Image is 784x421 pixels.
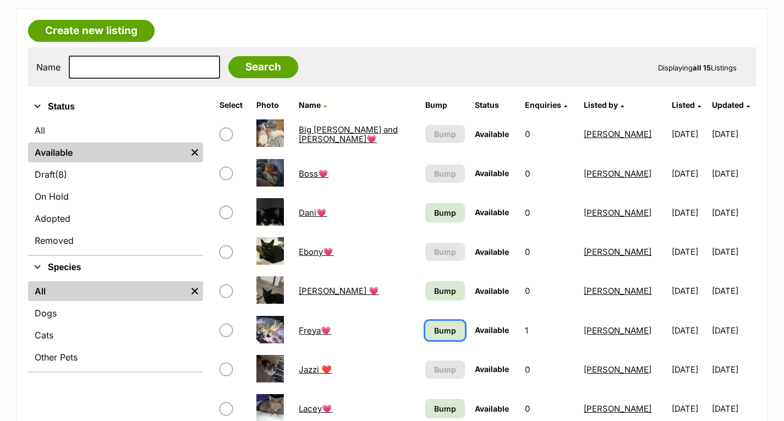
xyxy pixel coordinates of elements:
[475,207,509,217] span: Available
[28,100,203,114] button: Status
[475,129,509,139] span: Available
[712,311,755,349] td: [DATE]
[28,303,203,323] a: Dogs
[28,347,203,367] a: Other Pets
[475,286,509,296] span: Available
[28,187,203,206] a: On Hold
[299,403,332,414] a: Lacey💗
[667,311,710,349] td: [DATE]
[525,100,561,110] span: translation missing: en.admin.listings.index.attributes.enquiries
[434,325,456,336] span: Bump
[434,246,456,258] span: Bump
[299,100,327,110] a: Name
[28,325,203,345] a: Cats
[425,360,465,379] button: Bump
[520,351,579,389] td: 0
[712,100,750,110] a: Updated
[228,56,298,78] input: Search
[584,100,624,110] a: Listed by
[28,20,155,42] a: Create new listing
[667,351,710,389] td: [DATE]
[299,247,333,257] a: Ebony💗
[712,155,755,193] td: [DATE]
[584,403,651,414] a: [PERSON_NAME]
[28,121,203,140] a: All
[187,281,203,301] a: Remove filter
[520,311,579,349] td: 1
[434,364,456,375] span: Bump
[712,233,755,271] td: [DATE]
[425,203,465,222] a: Bump
[28,281,187,301] a: All
[299,364,332,375] a: Jazzi ❤️
[28,279,203,371] div: Species
[520,272,579,310] td: 0
[693,63,711,72] strong: all 15
[525,100,567,110] a: Enquiries
[299,286,379,296] a: [PERSON_NAME] 💗
[672,100,701,110] a: Listed
[584,129,651,139] a: [PERSON_NAME]
[215,96,251,114] th: Select
[421,96,470,114] th: Bump
[252,96,293,114] th: Photo
[475,168,509,178] span: Available
[299,207,327,218] a: Dani💗
[299,100,321,110] span: Name
[299,325,331,336] a: Freya💗
[425,125,465,143] button: Bump
[36,62,61,72] label: Name
[712,194,755,232] td: [DATE]
[520,155,579,193] td: 0
[425,321,465,340] a: Bump
[584,100,618,110] span: Listed by
[425,243,465,261] button: Bump
[28,165,203,184] a: Draft
[667,115,710,153] td: [DATE]
[667,272,710,310] td: [DATE]
[584,247,651,257] a: [PERSON_NAME]
[434,168,456,179] span: Bump
[434,403,456,414] span: Bump
[520,233,579,271] td: 0
[712,351,755,389] td: [DATE]
[434,285,456,297] span: Bump
[470,96,519,114] th: Status
[425,399,465,418] a: Bump
[584,325,651,336] a: [PERSON_NAME]
[712,115,755,153] td: [DATE]
[672,100,695,110] span: Listed
[475,325,509,335] span: Available
[520,194,579,232] td: 0
[434,128,456,140] span: Bump
[584,207,651,218] a: [PERSON_NAME]
[667,194,710,232] td: [DATE]
[712,272,755,310] td: [DATE]
[28,231,203,250] a: Removed
[520,115,579,153] td: 0
[584,364,651,375] a: [PERSON_NAME]
[299,168,328,179] a: Boss💗
[475,404,509,413] span: Available
[584,168,651,179] a: [PERSON_NAME]
[299,124,398,144] a: Big [PERSON_NAME] and [PERSON_NAME]💗
[667,233,710,271] td: [DATE]
[658,63,737,72] span: Displaying Listings
[425,281,465,300] a: Bump
[28,118,203,255] div: Status
[55,168,67,181] span: (8)
[434,207,456,218] span: Bump
[667,155,710,193] td: [DATE]
[475,247,509,256] span: Available
[187,143,203,162] a: Remove filter
[28,209,203,228] a: Adopted
[584,286,651,296] a: [PERSON_NAME]
[475,364,509,374] span: Available
[712,100,744,110] span: Updated
[28,260,203,275] button: Species
[28,143,187,162] a: Available
[425,165,465,183] button: Bump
